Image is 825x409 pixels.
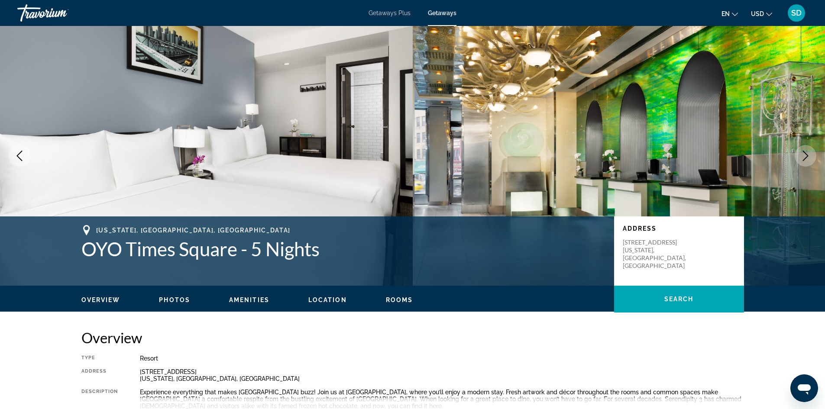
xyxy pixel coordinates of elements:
[721,7,738,20] button: Change language
[369,10,411,16] a: Getaways Plus
[308,296,347,304] button: Location
[308,296,347,303] span: Location
[386,296,413,303] span: Rooms
[751,7,772,20] button: Change currency
[623,225,735,232] p: Address
[81,238,605,260] h1: OYO Times Square - 5 Nights
[664,296,694,303] span: Search
[81,329,744,346] h2: Overview
[140,355,744,362] div: Resort
[17,2,104,24] a: Travorium
[791,9,802,17] span: SD
[9,145,30,167] button: Previous image
[229,296,269,303] span: Amenities
[229,296,269,304] button: Amenities
[785,4,808,22] button: User Menu
[96,227,291,234] span: [US_STATE], [GEOGRAPHIC_DATA], [GEOGRAPHIC_DATA]
[81,355,118,362] div: Type
[81,368,118,382] div: Address
[623,238,692,270] p: [STREET_ADDRESS] [US_STATE], [GEOGRAPHIC_DATA], [GEOGRAPHIC_DATA]
[795,145,816,167] button: Next image
[140,368,744,382] div: [STREET_ADDRESS] [US_STATE], [GEOGRAPHIC_DATA], [GEOGRAPHIC_DATA]
[159,296,190,304] button: Photos
[614,286,744,312] button: Search
[81,296,120,303] span: Overview
[159,296,190,303] span: Photos
[751,10,764,17] span: USD
[386,296,413,304] button: Rooms
[81,296,120,304] button: Overview
[721,10,730,17] span: en
[790,374,818,402] iframe: Button to launch messaging window
[428,10,456,16] a: Getaways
